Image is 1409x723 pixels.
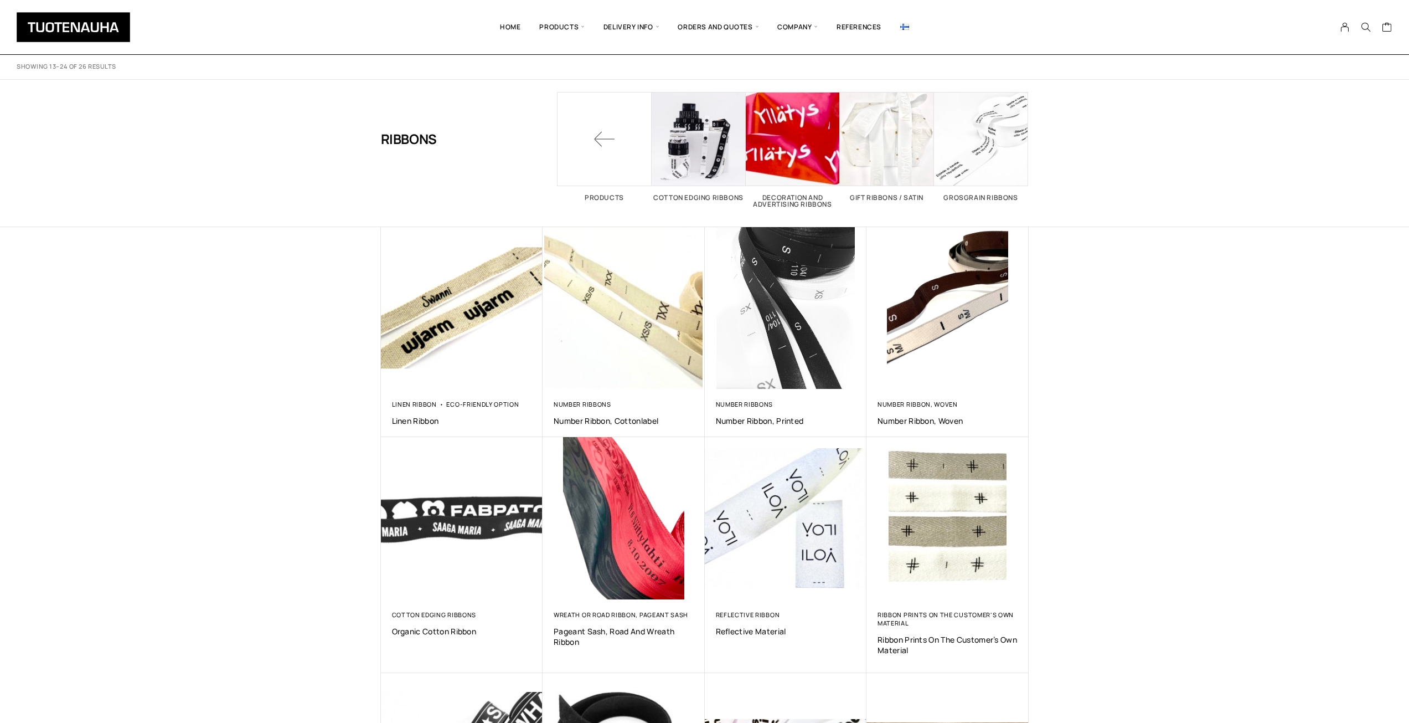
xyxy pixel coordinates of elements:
[716,626,856,637] a: Reflective material
[878,400,958,408] a: Number ribbon, woven
[878,611,1014,627] a: Ribbon prints on the customer's own material
[827,8,891,46] a: References
[716,416,856,426] a: Number ribbon, printed
[594,8,668,46] span: Delivery info
[716,400,773,408] a: Number ribbons
[17,12,130,42] img: Tuotenauha Oy
[381,92,437,186] h1: Ribbons
[900,24,909,30] img: Suomi
[554,626,694,647] a: Pageant sash, road and wreath ribbon
[878,416,1018,426] a: Number ribbon, woven
[392,611,476,619] a: Cotton edging ribbons
[652,92,746,201] a: Visit product category Cotton edging ribbons
[840,92,934,201] a: Visit product category Gift ribbons / Satin
[716,611,780,619] a: Reflective ribbon
[558,92,652,201] a: Products
[1334,22,1356,32] a: My Account
[934,92,1028,201] a: Visit product category Grosgrain ribbons
[446,400,519,408] a: Eco-friendly option
[392,416,532,426] a: Linen ribbon
[840,194,934,201] h2: Gift ribbons / Satin
[554,400,611,408] a: Number ribbons
[746,194,840,208] h2: Decoration and advertising ribbons
[392,400,437,408] a: Linen ribbon
[491,8,530,46] a: Home
[746,92,840,208] a: Visit product category Decoration and advertising ribbons
[668,8,768,46] span: Orders and quotes
[558,194,652,201] h2: Products
[392,626,532,637] a: Organic cotton ribbon
[768,8,827,46] span: Company
[530,8,593,46] span: Products
[554,416,694,426] a: Number ribbon, Cottonlabel
[554,611,688,619] a: Wreath or road ribbon, pageant sash
[17,63,116,71] p: Showing 13–24 of 26 results
[1382,22,1392,35] a: Cart
[652,194,746,201] h2: Cotton edging ribbons
[1355,22,1376,32] button: Search
[878,634,1018,655] a: Ribbon prints on the customer’s own material
[934,194,1028,201] h2: Grosgrain ribbons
